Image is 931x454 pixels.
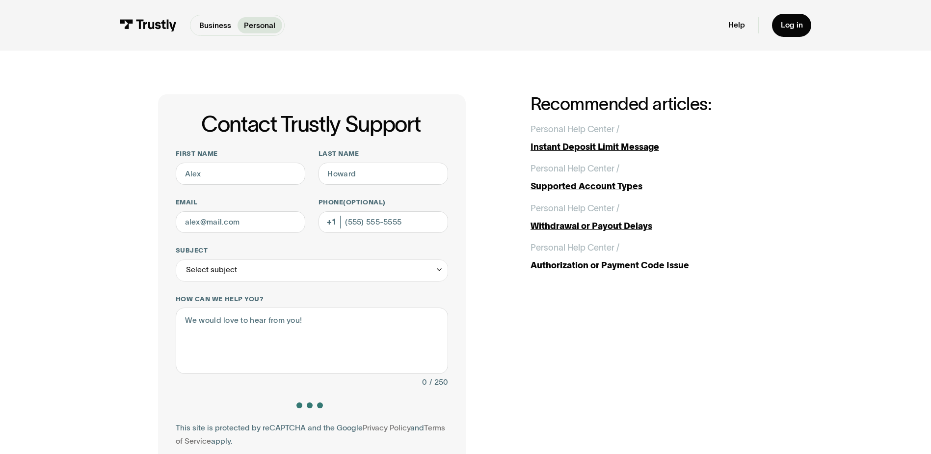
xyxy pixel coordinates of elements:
div: Personal Help Center / [531,123,619,136]
a: Personal [238,17,282,33]
div: Select subject [176,259,448,282]
label: How can we help you? [176,295,448,304]
label: First name [176,149,305,158]
span: (Optional) [343,199,385,206]
div: / 250 [429,376,448,389]
div: Personal Help Center / [531,202,619,215]
div: Select subject [186,263,237,277]
div: This site is protected by reCAPTCHA and the Google and apply. [176,422,448,448]
div: Personal Help Center / [531,162,619,175]
a: Log in [772,14,812,37]
label: Phone [319,198,448,207]
a: Help [728,20,745,30]
h1: Contact Trustly Support [174,112,448,136]
input: alex@mail.com [176,211,305,233]
div: Personal Help Center / [531,241,619,255]
div: Instant Deposit Limit Message [531,141,773,154]
div: 0 [422,376,427,389]
div: Authorization or Payment Code Issue [531,259,773,272]
div: Withdrawal or Payout Delays [531,220,773,233]
a: Privacy Policy [363,424,410,432]
a: Business [192,17,238,33]
h2: Recommended articles: [531,94,773,113]
label: Email [176,198,305,207]
div: Supported Account Types [531,180,773,193]
label: Subject [176,246,448,255]
a: Personal Help Center /Instant Deposit Limit Message [531,123,773,154]
a: Personal Help Center /Authorization or Payment Code Issue [531,241,773,272]
p: Business [199,20,231,31]
p: Personal [244,20,275,31]
img: Trustly Logo [120,19,177,31]
div: Log in [781,20,803,30]
a: Personal Help Center /Withdrawal or Payout Delays [531,202,773,233]
label: Last name [319,149,448,158]
a: Personal Help Center /Supported Account Types [531,162,773,193]
input: (555) 555-5555 [319,211,448,233]
input: Alex [176,163,305,185]
a: Terms of Service [176,424,445,445]
input: Howard [319,163,448,185]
